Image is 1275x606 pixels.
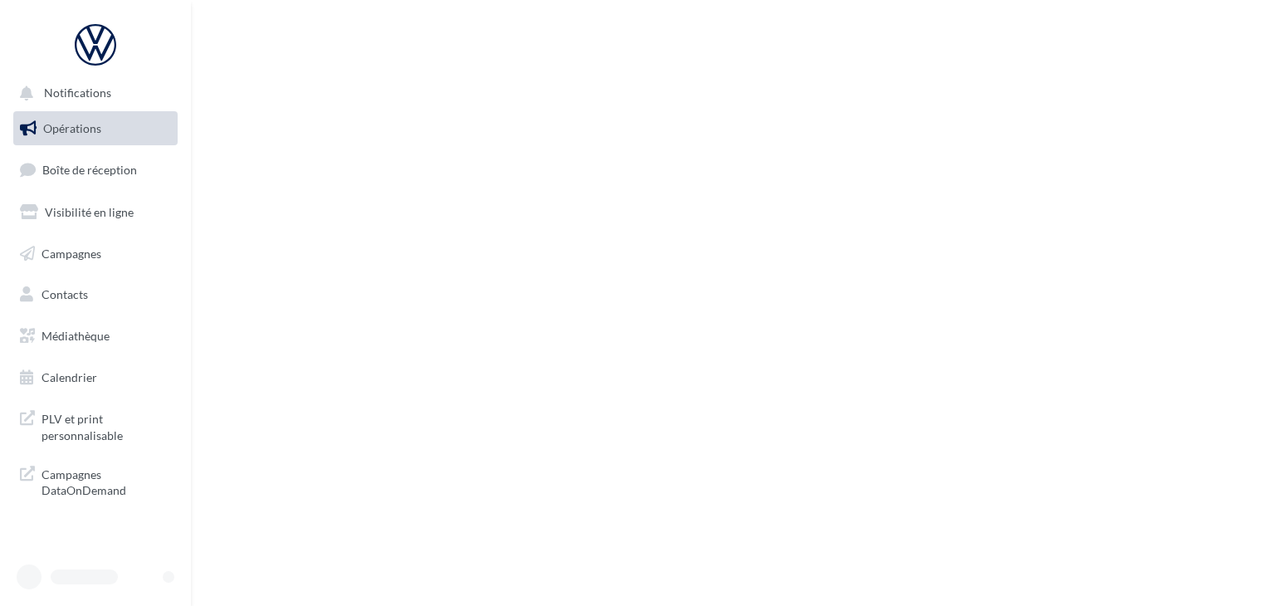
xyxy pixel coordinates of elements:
span: Calendrier [42,370,97,384]
span: PLV et print personnalisable [42,408,171,443]
span: Visibilité en ligne [45,205,134,219]
a: Médiathèque [10,319,181,354]
a: Contacts [10,277,181,312]
span: Opérations [43,121,101,135]
a: Boîte de réception [10,152,181,188]
span: Campagnes DataOnDemand [42,463,171,499]
a: Opérations [10,111,181,146]
span: Contacts [42,287,88,301]
span: Médiathèque [42,329,110,343]
span: Campagnes [42,246,101,260]
a: Visibilité en ligne [10,195,181,230]
a: Campagnes [10,237,181,271]
a: Campagnes DataOnDemand [10,457,181,506]
span: Boîte de réception [42,163,137,177]
a: Calendrier [10,360,181,395]
a: PLV et print personnalisable [10,401,181,450]
span: Notifications [44,86,111,100]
